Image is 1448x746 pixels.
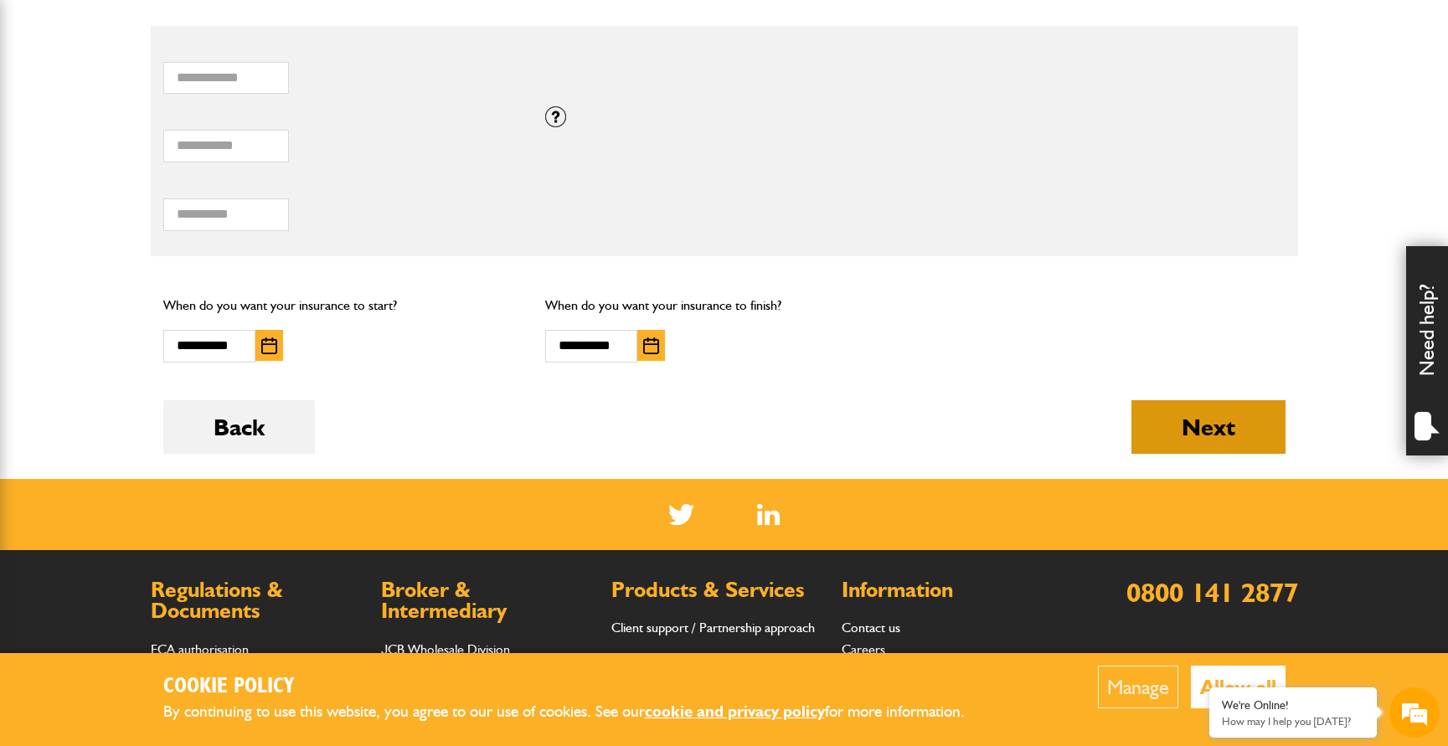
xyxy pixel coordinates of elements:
img: Choose date [643,337,659,354]
a: FCA authorisation [151,641,249,657]
input: Enter your last name [22,155,306,192]
button: Next [1131,400,1286,454]
a: cookie and privacy policy [645,702,825,721]
img: d_20077148190_company_1631870298795_20077148190 [28,93,70,116]
input: Enter your email address [22,204,306,241]
img: Twitter [668,504,694,525]
input: Enter your phone number [22,254,306,291]
div: We're Online! [1222,698,1364,713]
a: JCB Wholesale Division [381,641,510,657]
a: LinkedIn [757,504,780,525]
img: Linked In [757,504,780,525]
button: Back [163,400,315,454]
h2: Information [842,579,1055,601]
p: When do you want your insurance to start? [163,295,521,316]
p: When do you want your insurance to finish? [545,295,903,316]
a: Careers [842,641,885,657]
div: Chat with us now [87,94,281,116]
h2: Products & Services [611,579,825,601]
a: 0800 141 2877 [1126,576,1298,609]
h2: Broker & Intermediary [381,579,595,622]
p: How may I help you today? [1222,715,1364,728]
h2: Cookie Policy [163,674,992,700]
div: Minimize live chat window [275,8,315,49]
button: Allow all [1191,666,1286,708]
textarea: Type your message and hit 'Enter' [22,303,306,502]
img: Choose date [261,337,277,354]
p: By continuing to use this website, you agree to our use of cookies. See our for more information. [163,699,992,725]
div: Need help? [1406,246,1448,455]
a: Contact us [842,620,900,635]
a: Client support / Partnership approach [611,620,815,635]
h2: Regulations & Documents [151,579,364,622]
button: Manage [1098,666,1178,708]
em: Start Chat [228,516,304,538]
